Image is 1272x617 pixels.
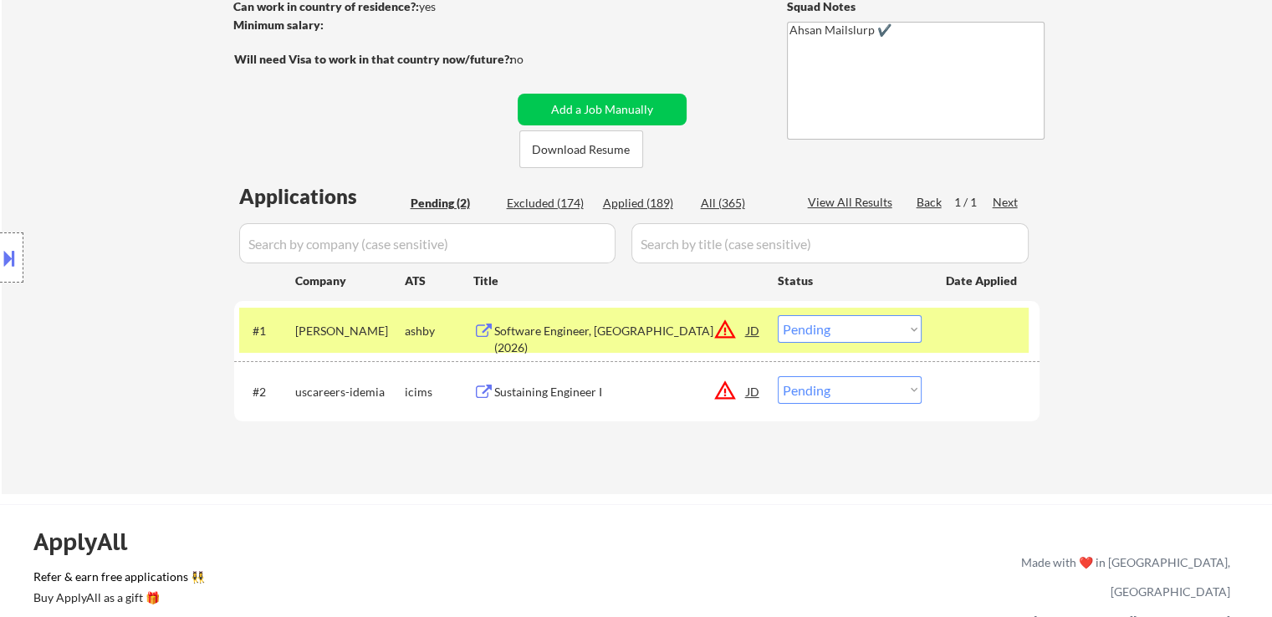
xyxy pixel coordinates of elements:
[1014,548,1230,606] div: Made with ❤️ in [GEOGRAPHIC_DATA], [GEOGRAPHIC_DATA]
[993,194,1019,211] div: Next
[917,194,943,211] div: Back
[405,384,473,400] div: icims
[507,195,590,212] div: Excluded (174)
[954,194,993,211] div: 1 / 1
[33,571,672,589] a: Refer & earn free applications 👯‍♀️
[518,94,687,125] button: Add a Job Manually
[234,52,513,66] strong: Will need Visa to work in that country now/future?:
[411,195,494,212] div: Pending (2)
[295,384,405,400] div: uscareers-idemia
[631,223,1029,263] input: Search by title (case sensitive)
[405,273,473,289] div: ATS
[33,528,146,556] div: ApplyAll
[405,323,473,339] div: ashby
[473,273,762,289] div: Title
[239,223,616,263] input: Search by company (case sensitive)
[946,273,1019,289] div: Date Applied
[295,323,405,339] div: [PERSON_NAME]
[778,265,922,295] div: Status
[745,315,762,345] div: JD
[745,376,762,406] div: JD
[713,318,737,341] button: warning_amber
[701,195,784,212] div: All (365)
[603,195,687,212] div: Applied (189)
[239,186,405,207] div: Applications
[519,130,643,168] button: Download Resume
[808,194,897,211] div: View All Results
[510,51,558,68] div: no
[494,384,747,400] div: Sustaining Engineer I
[33,589,201,609] a: Buy ApplyAll as a gift 🎁
[713,379,737,402] button: warning_amber
[494,323,747,355] div: Software Engineer, [GEOGRAPHIC_DATA] (2026)
[33,592,201,604] div: Buy ApplyAll as a gift 🎁
[295,273,405,289] div: Company
[233,18,324,32] strong: Minimum salary:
